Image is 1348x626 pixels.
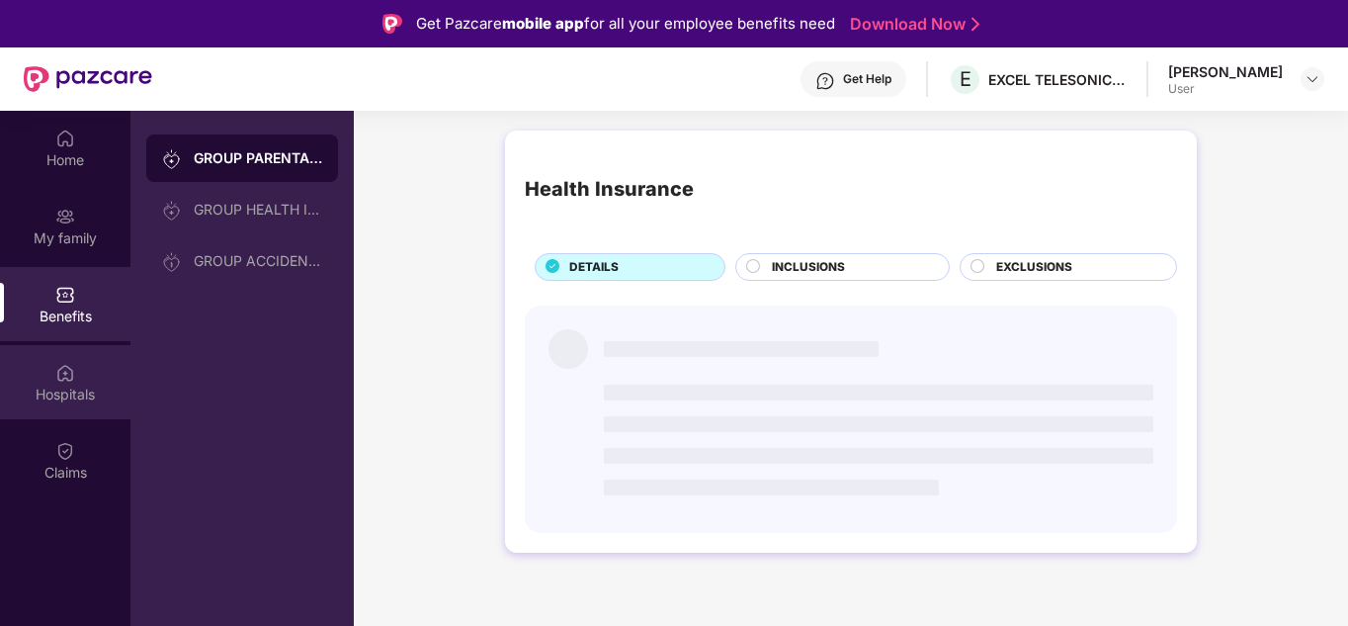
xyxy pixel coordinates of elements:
img: svg+xml;base64,PHN2ZyB3aWR0aD0iMjAiIGhlaWdodD0iMjAiIHZpZXdCb3g9IjAgMCAyMCAyMCIgZmlsbD0ibm9uZSIgeG... [162,252,182,272]
img: svg+xml;base64,PHN2ZyBpZD0iQ2xhaW0iIHhtbG5zPSJodHRwOi8vd3d3LnczLm9yZy8yMDAwL3N2ZyIgd2lkdGg9IjIwIi... [55,441,75,461]
div: Health Insurance [525,174,694,205]
span: DETAILS [569,258,619,277]
span: EXCLUSIONS [996,258,1072,277]
img: svg+xml;base64,PHN2ZyB3aWR0aD0iMjAiIGhlaWdodD0iMjAiIHZpZXdCb3g9IjAgMCAyMCAyMCIgZmlsbD0ibm9uZSIgeG... [162,149,182,169]
img: svg+xml;base64,PHN2ZyBpZD0iSG9tZSIgeG1sbnM9Imh0dHA6Ly93d3cudzMub3JnLzIwMDAvc3ZnIiB3aWR0aD0iMjAiIG... [55,129,75,148]
div: User [1168,81,1283,97]
div: GROUP ACCIDENTAL INSURANCE [194,253,322,269]
img: svg+xml;base64,PHN2ZyB3aWR0aD0iMjAiIGhlaWdodD0iMjAiIHZpZXdCb3g9IjAgMCAyMCAyMCIgZmlsbD0ibm9uZSIgeG... [55,207,75,226]
div: GROUP HEALTH INSURANCE [194,202,322,218]
div: GROUP PARENTAL POLICY [194,148,322,168]
img: svg+xml;base64,PHN2ZyBpZD0iSGVscC0zMngzMiIgeG1sbnM9Imh0dHA6Ly93d3cudzMub3JnLzIwMDAvc3ZnIiB3aWR0aD... [815,71,835,91]
img: svg+xml;base64,PHN2ZyBpZD0iQmVuZWZpdHMiIHhtbG5zPSJodHRwOi8vd3d3LnczLm9yZy8yMDAwL3N2ZyIgd2lkdGg9Ij... [55,285,75,305]
div: [PERSON_NAME] [1168,62,1283,81]
div: Get Pazcare for all your employee benefits need [416,12,835,36]
div: Get Help [843,71,891,87]
img: svg+xml;base64,PHN2ZyB3aWR0aD0iMjAiIGhlaWdodD0iMjAiIHZpZXdCb3g9IjAgMCAyMCAyMCIgZmlsbD0ibm9uZSIgeG... [162,201,182,221]
img: Logo [382,14,402,34]
span: E [960,67,971,91]
img: svg+xml;base64,PHN2ZyBpZD0iSG9zcGl0YWxzIiB4bWxucz0iaHR0cDovL3d3dy53My5vcmcvMjAwMC9zdmciIHdpZHRoPS... [55,363,75,383]
span: INCLUSIONS [772,258,845,277]
img: New Pazcare Logo [24,66,152,92]
img: Stroke [971,14,979,35]
a: Download Now [850,14,973,35]
strong: mobile app [502,14,584,33]
img: svg+xml;base64,PHN2ZyBpZD0iRHJvcGRvd24tMzJ4MzIiIHhtbG5zPSJodHRwOi8vd3d3LnczLm9yZy8yMDAwL3N2ZyIgd2... [1305,71,1320,87]
div: EXCEL TELESONIC INDIA PRIVATE LIMITED [988,70,1127,89]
